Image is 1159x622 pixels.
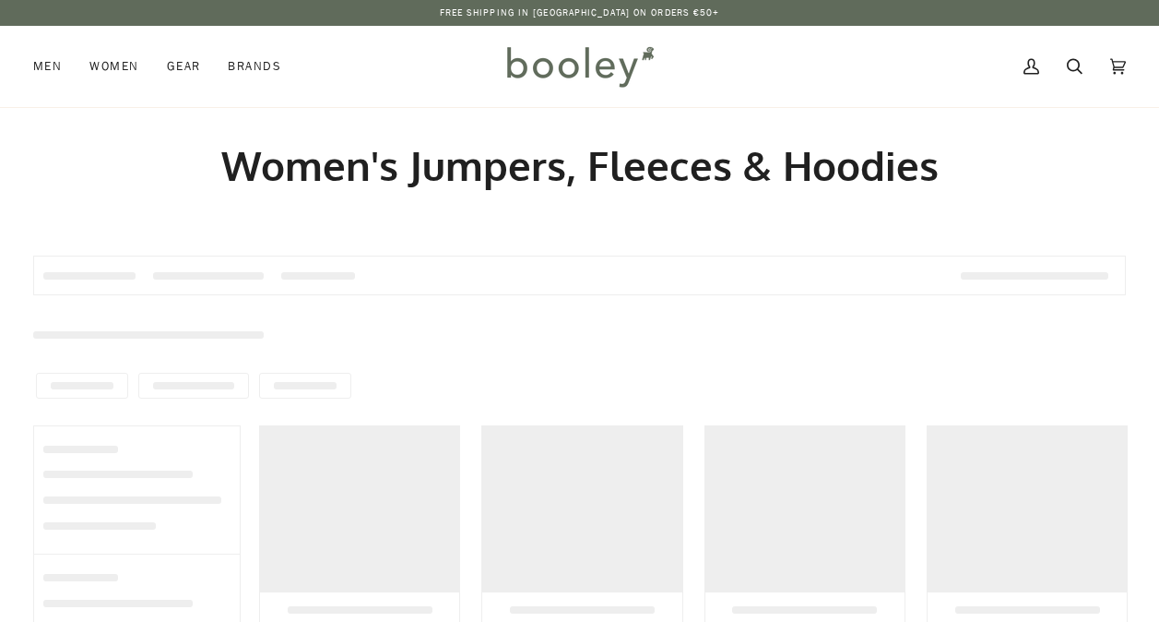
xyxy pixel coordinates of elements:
span: Gear [167,57,201,76]
span: Women [89,57,138,76]
span: Men [33,57,62,76]
p: Free Shipping in [GEOGRAPHIC_DATA] on Orders €50+ [440,6,720,20]
a: Gear [153,26,215,107]
a: Men [33,26,76,107]
h1: Women's Jumpers, Fleeces & Hoodies [33,140,1126,191]
a: Brands [214,26,295,107]
span: Brands [228,57,281,76]
img: Booley [499,40,660,93]
a: Women [76,26,152,107]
